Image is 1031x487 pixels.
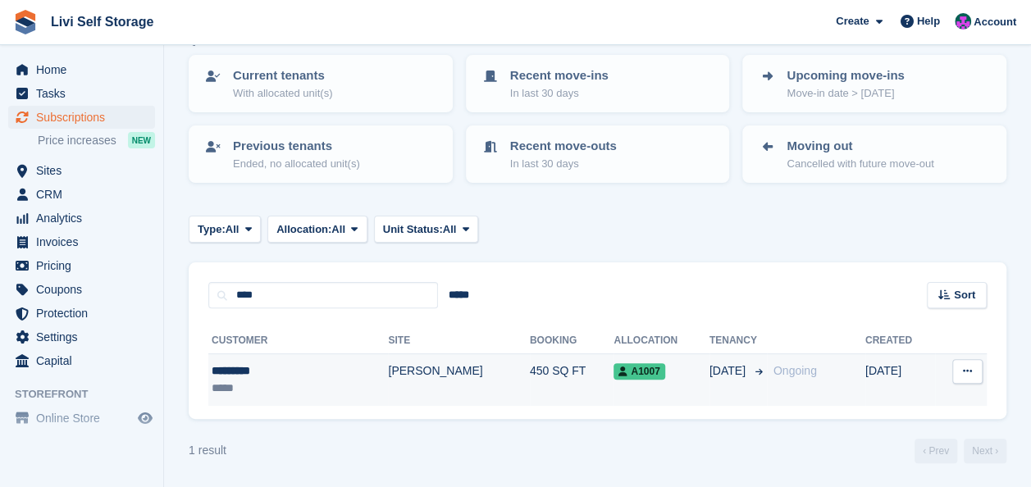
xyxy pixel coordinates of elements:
[744,127,1005,181] a: Moving out Cancelled with future move-out
[8,183,155,206] a: menu
[787,156,933,172] p: Cancelled with future move-out
[190,127,451,181] a: Previous tenants Ended, no allocated unit(s)
[233,85,332,102] p: With allocated unit(s)
[530,328,614,354] th: Booking
[38,131,155,149] a: Price increases NEW
[443,221,457,238] span: All
[36,82,135,105] span: Tasks
[709,362,749,380] span: [DATE]
[964,439,1006,463] a: Next
[135,408,155,428] a: Preview store
[36,254,135,277] span: Pricing
[8,207,155,230] a: menu
[865,354,936,406] td: [DATE]
[8,325,155,348] a: menu
[36,302,135,325] span: Protection
[36,106,135,129] span: Subscriptions
[36,278,135,301] span: Coupons
[744,57,1005,111] a: Upcoming move-ins Move-in date > [DATE]
[331,221,345,238] span: All
[36,230,135,253] span: Invoices
[8,58,155,81] a: menu
[267,216,367,243] button: Allocation: All
[388,328,529,354] th: Site
[15,386,163,403] span: Storefront
[128,132,155,148] div: NEW
[614,363,664,380] span: A1007
[955,13,971,30] img: Graham Cameron
[510,156,617,172] p: In last 30 days
[36,159,135,182] span: Sites
[233,156,360,172] p: Ended, no allocated unit(s)
[374,216,478,243] button: Unit Status: All
[208,328,388,354] th: Customer
[510,137,617,156] p: Recent move-outs
[510,66,609,85] p: Recent move-ins
[36,207,135,230] span: Analytics
[36,183,135,206] span: CRM
[189,442,226,459] div: 1 result
[13,10,38,34] img: stora-icon-8386f47178a22dfd0bd8f6a31ec36ba5ce8667c1dd55bd0f319d3a0aa187defe.svg
[36,58,135,81] span: Home
[773,364,817,377] span: Ongoing
[836,13,869,30] span: Create
[44,8,160,35] a: Livi Self Storage
[468,127,728,181] a: Recent move-outs In last 30 days
[233,66,332,85] p: Current tenants
[709,328,767,354] th: Tenancy
[8,106,155,129] a: menu
[917,13,940,30] span: Help
[8,230,155,253] a: menu
[865,328,936,354] th: Created
[36,349,135,372] span: Capital
[468,57,728,111] a: Recent move-ins In last 30 days
[38,133,116,148] span: Price increases
[276,221,331,238] span: Allocation:
[8,254,155,277] a: menu
[954,287,975,303] span: Sort
[8,407,155,430] a: menu
[383,221,443,238] span: Unit Status:
[911,439,1010,463] nav: Page
[614,328,709,354] th: Allocation
[787,66,904,85] p: Upcoming move-ins
[36,325,135,348] span: Settings
[8,349,155,372] a: menu
[8,82,155,105] a: menu
[8,278,155,301] a: menu
[36,407,135,430] span: Online Store
[8,302,155,325] a: menu
[189,216,261,243] button: Type: All
[530,354,614,406] td: 450 SQ FT
[787,85,904,102] p: Move-in date > [DATE]
[787,137,933,156] p: Moving out
[915,439,957,463] a: Previous
[8,159,155,182] a: menu
[226,221,240,238] span: All
[190,57,451,111] a: Current tenants With allocated unit(s)
[198,221,226,238] span: Type:
[974,14,1016,30] span: Account
[388,354,529,406] td: [PERSON_NAME]
[233,137,360,156] p: Previous tenants
[510,85,609,102] p: In last 30 days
